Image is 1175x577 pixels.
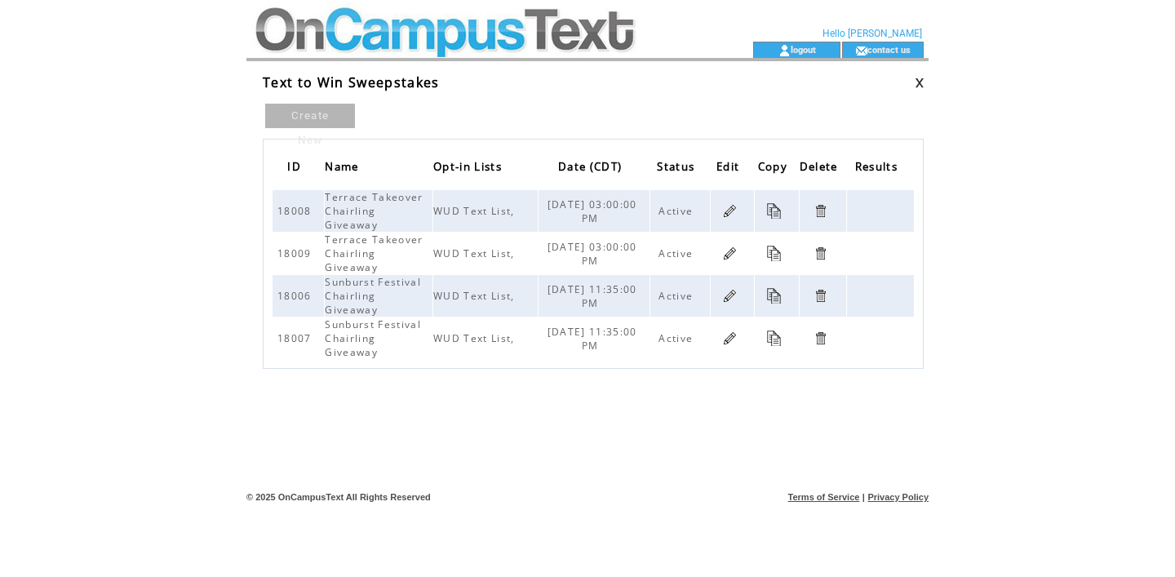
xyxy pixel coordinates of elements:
span: 18008 [277,204,316,218]
span: WUD Text List, [433,289,519,303]
span: 18009 [277,246,316,260]
span: Name [325,155,362,182]
a: Terms of Service [788,492,860,502]
a: Privacy Policy [867,492,929,502]
span: Delete [800,155,842,182]
span: Results [855,155,902,182]
span: Active [658,246,697,260]
span: [DATE] 03:00:00 PM [548,198,637,225]
a: Click to delete [813,331,828,346]
span: © 2025 OnCampusText All Rights Reserved [246,492,431,502]
a: Click to copy [767,288,783,304]
span: | [862,492,865,502]
a: Click to copy [767,246,783,261]
a: Click to delete [813,288,828,304]
span: Sunburst Festival Chairling Giveaway [325,317,421,359]
span: Text to Win Sweepstakes [263,73,440,91]
span: Hello [PERSON_NAME] [822,28,922,39]
a: Click to edit [722,331,738,346]
span: Edit [716,155,743,182]
span: [DATE] 11:35:00 PM [548,282,637,310]
span: WUD Text List, [433,246,519,260]
a: Click to edit [722,288,738,304]
span: Active [658,289,697,303]
a: Click to copy [767,203,783,219]
img: contact_us_icon.gif [855,44,867,57]
a: contact us [867,44,911,55]
a: logout [791,44,816,55]
a: Create New [265,104,355,128]
span: Sunburst Festival Chairling Giveaway [325,275,421,317]
a: Click to delete [813,246,828,261]
span: 18007 [277,331,316,345]
a: Click to edit [722,203,738,219]
span: Opt-in Lists [433,155,506,182]
span: Status [657,155,698,182]
span: 18006 [277,289,316,303]
a: Click to edit [722,246,738,261]
a: Click to copy [767,331,783,346]
span: ID [287,155,305,182]
span: Active [658,204,697,218]
span: [DATE] 03:00:00 PM [548,240,637,268]
span: Terrace Takeover Chairling Giveaway [325,190,423,232]
span: WUD Text List, [433,331,519,345]
span: Terrace Takeover Chairling Giveaway [325,233,423,274]
span: WUD Text List, [433,204,519,218]
span: Date (CDT) [558,155,626,182]
img: account_icon.gif [778,44,791,57]
span: [DATE] 11:35:00 PM [548,325,637,353]
a: Click to delete [813,203,828,219]
span: Copy [758,155,791,182]
span: Active [658,331,697,345]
